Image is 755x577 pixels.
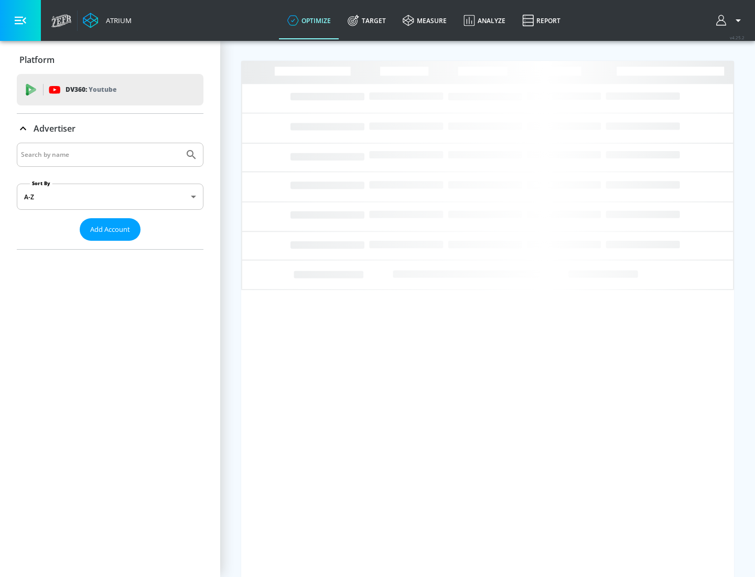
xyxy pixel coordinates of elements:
[89,84,116,95] p: Youtube
[34,123,75,134] p: Advertiser
[514,2,569,39] a: Report
[17,114,203,143] div: Advertiser
[339,2,394,39] a: Target
[66,84,116,95] p: DV360:
[17,143,203,249] div: Advertiser
[90,223,130,236] span: Add Account
[83,13,132,28] a: Atrium
[730,35,745,40] span: v 4.25.2
[21,148,180,162] input: Search by name
[19,54,55,66] p: Platform
[102,16,132,25] div: Atrium
[30,180,52,187] label: Sort By
[17,241,203,249] nav: list of Advertiser
[17,184,203,210] div: A-Z
[17,74,203,105] div: DV360: Youtube
[17,45,203,74] div: Platform
[455,2,514,39] a: Analyze
[80,218,141,241] button: Add Account
[279,2,339,39] a: optimize
[394,2,455,39] a: measure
